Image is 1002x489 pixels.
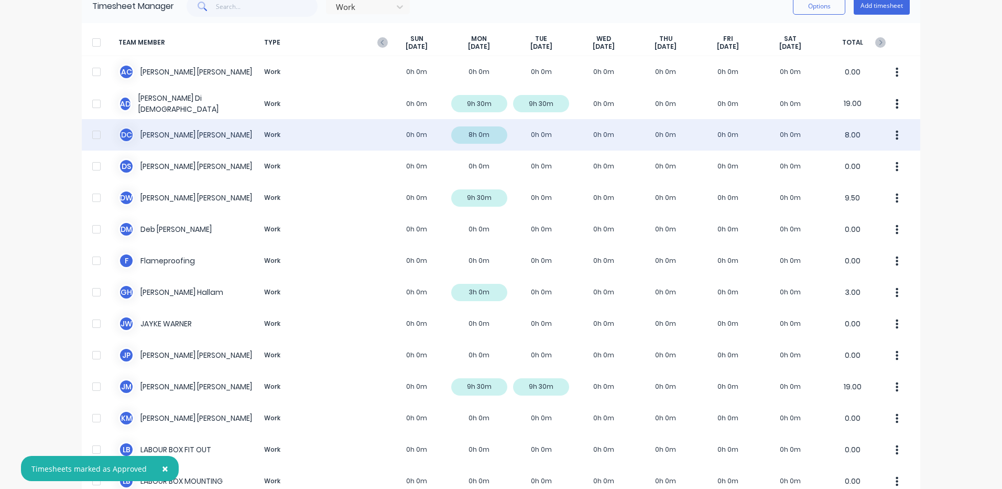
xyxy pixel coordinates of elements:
span: [DATE] [530,42,552,51]
span: WED [596,35,611,43]
span: TUE [535,35,547,43]
span: SAT [784,35,797,43]
span: TYPE [260,35,386,51]
span: [DATE] [593,42,615,51]
span: [DATE] [717,42,739,51]
span: [DATE] [468,42,490,51]
span: × [162,461,168,476]
span: THU [659,35,672,43]
button: Close [151,456,179,481]
span: [DATE] [779,42,801,51]
span: TEAM MEMBER [118,35,260,51]
span: SUN [410,35,423,43]
span: [DATE] [406,42,428,51]
span: FRI [723,35,733,43]
span: [DATE] [655,42,677,51]
div: Timesheets marked as Approved [31,463,147,474]
span: MON [471,35,487,43]
span: TOTAL [821,35,884,51]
